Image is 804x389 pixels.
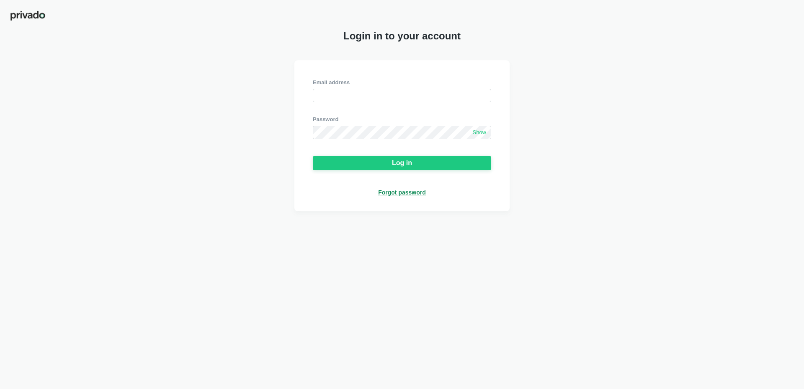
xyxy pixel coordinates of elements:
[378,189,426,196] a: Forgot password
[392,159,412,167] div: Log in
[313,79,491,86] div: Email address
[10,10,46,21] img: privado-logo
[472,129,486,136] span: Show
[343,30,461,42] span: Login in to your account
[313,116,491,123] div: Password
[313,156,491,170] button: Log in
